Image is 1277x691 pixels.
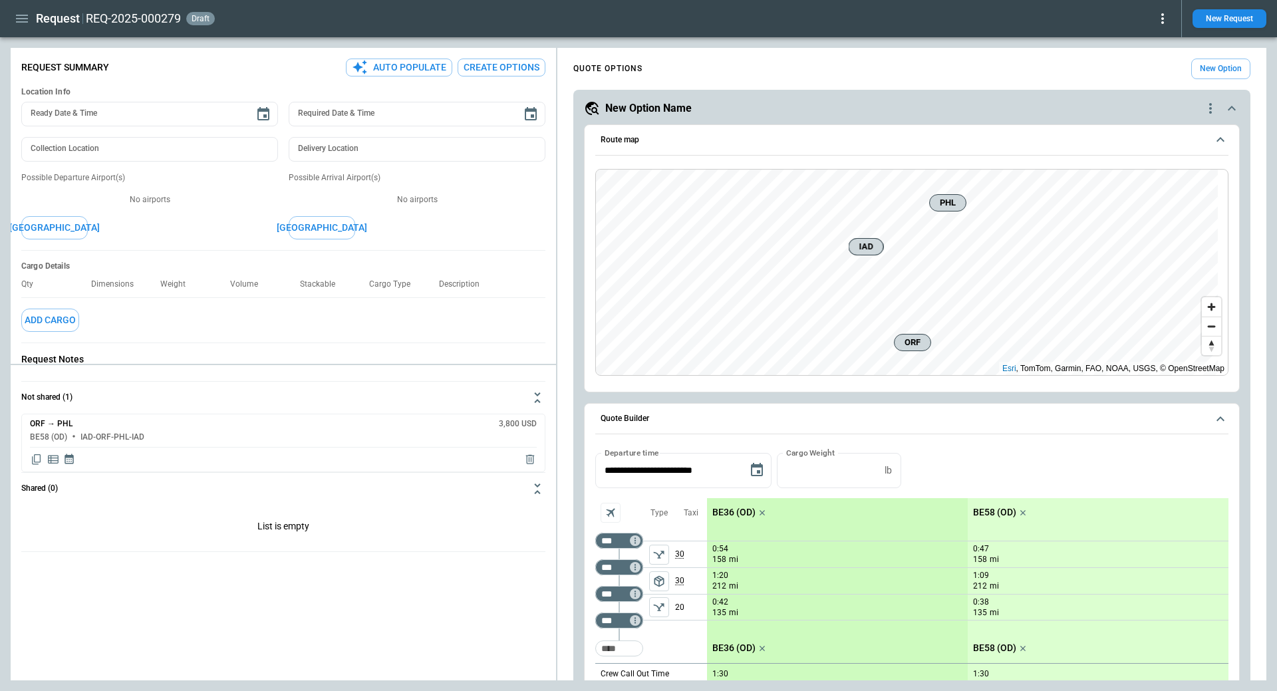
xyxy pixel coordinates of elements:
p: Dimensions [91,279,144,289]
span: PHL [935,196,960,209]
div: Not shared (1) [21,414,545,472]
h6: 3,800 USD [499,420,537,428]
p: 0:47 [973,544,989,554]
a: Esri [1002,364,1016,373]
span: draft [189,14,212,23]
h6: BE58 (OD) [30,433,67,442]
span: Delete quote [523,453,537,466]
button: Auto Populate [346,59,452,76]
span: Display quote schedule [63,453,75,466]
button: [GEOGRAPHIC_DATA] [289,216,355,239]
p: 30 [675,568,707,594]
h6: ORF → PHL [30,420,72,428]
h6: IAD-ORF-PHL-IAD [80,433,144,442]
div: Too short [595,533,643,549]
p: 1:30 [712,669,728,679]
button: left aligned [649,597,669,617]
p: mi [729,607,738,619]
p: BE36 (OD) [712,642,756,654]
button: Choose date [250,101,277,128]
div: Not shared (1) [21,505,545,551]
p: 1:30 [973,669,989,679]
span: package_2 [652,575,666,588]
p: Weight [160,279,196,289]
button: New Option [1191,59,1250,79]
button: [GEOGRAPHIC_DATA] [21,216,88,239]
button: Create Options [458,59,545,76]
p: Volume [230,279,269,289]
div: Too short [595,559,643,575]
p: mi [729,554,738,565]
p: Type [650,507,668,519]
p: No airports [21,194,278,206]
span: Type of sector [649,545,669,565]
p: Crew Call Out Time [601,668,669,680]
button: Quote Builder [595,404,1228,434]
p: List is empty [21,505,545,551]
p: mi [990,581,999,592]
button: Route map [595,125,1228,156]
span: ORF [900,336,925,349]
p: 30 [675,541,707,567]
span: Aircraft selection [601,503,621,523]
button: Choose date, selected date is Sep 16, 2025 [744,457,770,484]
button: Not shared (1) [21,382,545,414]
button: left aligned [649,571,669,591]
h6: Shared (0) [21,484,58,493]
span: IAD [855,240,878,253]
h4: QUOTE OPTIONS [573,66,642,72]
p: mi [990,554,999,565]
label: Departure time [605,447,659,458]
h6: Not shared (1) [21,393,72,402]
h6: Route map [601,136,639,144]
p: No airports [289,194,545,206]
div: Route map [595,169,1228,376]
span: Copy quote content [30,453,43,466]
div: , TomTom, Garmin, FAO, NOAA, USGS, © OpenStreetMap [1002,362,1224,375]
p: 1:09 [973,571,989,581]
h6: Cargo Details [21,261,545,271]
button: Shared (0) [21,473,545,505]
p: 158 [712,554,726,565]
p: lb [885,465,892,476]
button: left aligned [649,545,669,565]
button: Zoom in [1202,297,1221,317]
h5: New Option Name [605,101,692,116]
p: Qty [21,279,44,289]
h6: Location Info [21,87,545,97]
p: mi [729,581,738,592]
span: Type of sector [649,597,669,617]
h2: REQ-2025-000279 [86,11,181,27]
p: BE58 (OD) [973,642,1016,654]
p: 158 [973,554,987,565]
p: 1:20 [712,571,728,581]
div: Too short [595,613,643,628]
p: 212 [973,581,987,592]
div: Too short [595,640,643,656]
p: BE36 (OD) [712,507,756,518]
label: Cargo Weight [786,447,835,458]
p: Possible Departure Airport(s) [21,172,278,184]
p: Request Summary [21,62,109,73]
span: Display detailed quote content [47,453,60,466]
p: Cargo Type [369,279,421,289]
p: 212 [712,581,726,592]
p: 20 [675,595,707,620]
button: Zoom out [1202,317,1221,336]
button: Choose date [517,101,544,128]
p: BE58 (OD) [973,507,1016,518]
button: New Option Namequote-option-actions [584,100,1240,116]
h1: Request [36,11,80,27]
span: Type of sector [649,571,669,591]
p: 0:42 [712,597,728,607]
div: quote-option-actions [1203,100,1218,116]
p: Possible Arrival Airport(s) [289,172,545,184]
p: Taxi [684,507,698,519]
p: 0:54 [712,544,728,554]
p: mi [990,607,999,619]
p: 135 [973,607,987,619]
canvas: Map [596,170,1218,376]
p: Description [439,279,490,289]
p: 0:38 [973,597,989,607]
button: New Request [1193,9,1266,28]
